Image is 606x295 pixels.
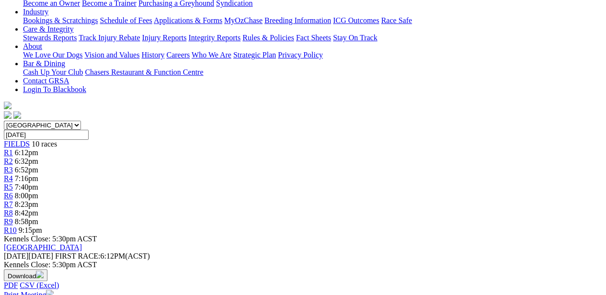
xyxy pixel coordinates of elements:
[4,111,11,119] img: facebook.svg
[192,51,231,59] a: Who We Are
[4,252,53,260] span: [DATE]
[23,42,42,50] a: About
[20,281,59,289] a: CSV (Excel)
[4,183,13,191] a: R5
[23,68,602,77] div: Bar & Dining
[381,16,412,24] a: Race Safe
[23,68,83,76] a: Cash Up Your Club
[55,252,150,260] span: 6:12PM(ACST)
[166,51,190,59] a: Careers
[296,34,331,42] a: Fact Sheets
[23,25,74,33] a: Care & Integrity
[32,140,57,148] span: 10 races
[19,226,42,234] span: 9:15pm
[4,252,29,260] span: [DATE]
[15,192,38,200] span: 8:00pm
[4,192,13,200] a: R6
[23,8,48,16] a: Industry
[79,34,140,42] a: Track Injury Rebate
[4,130,89,140] input: Select date
[4,235,97,243] span: Kennels Close: 5:30pm ACST
[4,140,30,148] a: FIELDS
[15,217,38,226] span: 8:58pm
[188,34,240,42] a: Integrity Reports
[224,16,263,24] a: MyOzChase
[36,271,44,278] img: download.svg
[4,226,17,234] a: R10
[154,16,222,24] a: Applications & Forms
[4,200,13,208] a: R7
[333,16,379,24] a: ICG Outcomes
[4,166,13,174] a: R3
[84,51,139,59] a: Vision and Values
[15,200,38,208] span: 8:23pm
[4,174,13,182] a: R4
[4,102,11,109] img: logo-grsa-white.png
[264,16,331,24] a: Breeding Information
[23,59,65,68] a: Bar & Dining
[23,77,69,85] a: Contact GRSA
[15,174,38,182] span: 7:16pm
[15,209,38,217] span: 8:42pm
[15,183,38,191] span: 7:40pm
[23,51,602,59] div: About
[23,16,602,25] div: Industry
[15,166,38,174] span: 6:52pm
[4,148,13,157] a: R1
[13,111,21,119] img: twitter.svg
[4,281,18,289] a: PDF
[4,157,13,165] a: R2
[23,85,86,93] a: Login To Blackbook
[100,16,152,24] a: Schedule of Fees
[4,281,602,290] div: Download
[333,34,377,42] a: Stay On Track
[278,51,323,59] a: Privacy Policy
[23,51,82,59] a: We Love Our Dogs
[4,269,47,281] button: Download
[4,261,602,269] div: Kennels Close: 5:30pm ACST
[141,51,164,59] a: History
[4,243,82,251] a: [GEOGRAPHIC_DATA]
[4,217,13,226] a: R9
[15,157,38,165] span: 6:32pm
[23,34,77,42] a: Stewards Reports
[15,148,38,157] span: 6:12pm
[142,34,186,42] a: Injury Reports
[55,252,100,260] span: FIRST RACE:
[4,209,13,217] a: R8
[233,51,276,59] a: Strategic Plan
[85,68,203,76] a: Chasers Restaurant & Function Centre
[242,34,294,42] a: Rules & Policies
[23,16,98,24] a: Bookings & Scratchings
[23,34,602,42] div: Care & Integrity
